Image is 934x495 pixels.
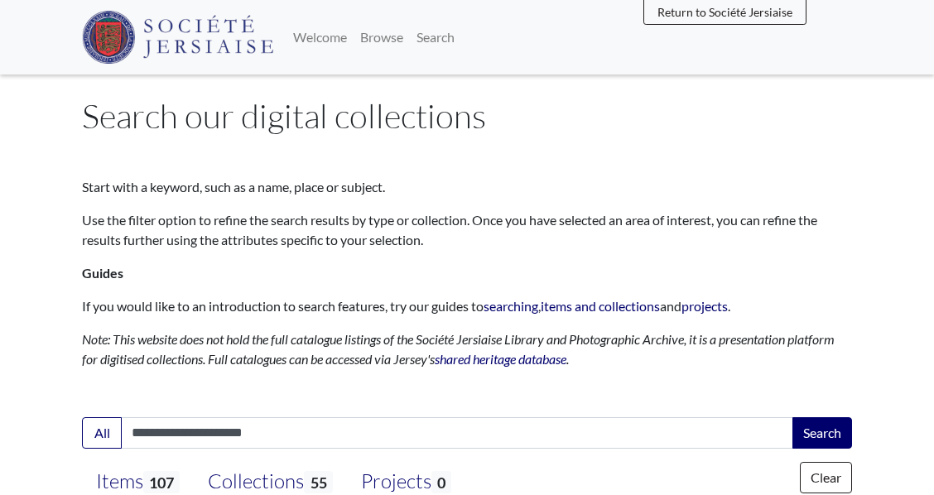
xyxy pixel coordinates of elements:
p: If you would like to an introduction to search features, try our guides to , and . [82,296,852,316]
input: Enter one or more search terms... [121,417,794,449]
span: Return to Société Jersiaise [657,5,792,19]
div: Items [96,469,180,494]
span: 107 [143,471,180,493]
a: shared heritage database [435,351,566,367]
p: Use the filter option to refine the search results by type or collection. Once you have selected ... [82,210,852,250]
div: Projects [361,469,451,494]
a: searching [484,298,538,314]
span: 0 [431,471,451,493]
a: projects [681,298,728,314]
a: items and collections [541,298,660,314]
img: Société Jersiaise [82,11,273,64]
span: 55 [304,471,332,493]
strong: Guides [82,265,123,281]
p: Start with a keyword, such as a name, place or subject. [82,177,852,197]
button: Clear [800,462,852,493]
a: Welcome [286,21,354,54]
a: Browse [354,21,410,54]
a: Société Jersiaise logo [82,7,273,68]
em: Note: This website does not hold the full catalogue listings of the Société Jersiaise Library and... [82,331,835,367]
h1: Search our digital collections [82,96,852,136]
button: All [82,417,122,449]
div: Collections [208,469,332,494]
button: Search [792,417,852,449]
a: Search [410,21,461,54]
